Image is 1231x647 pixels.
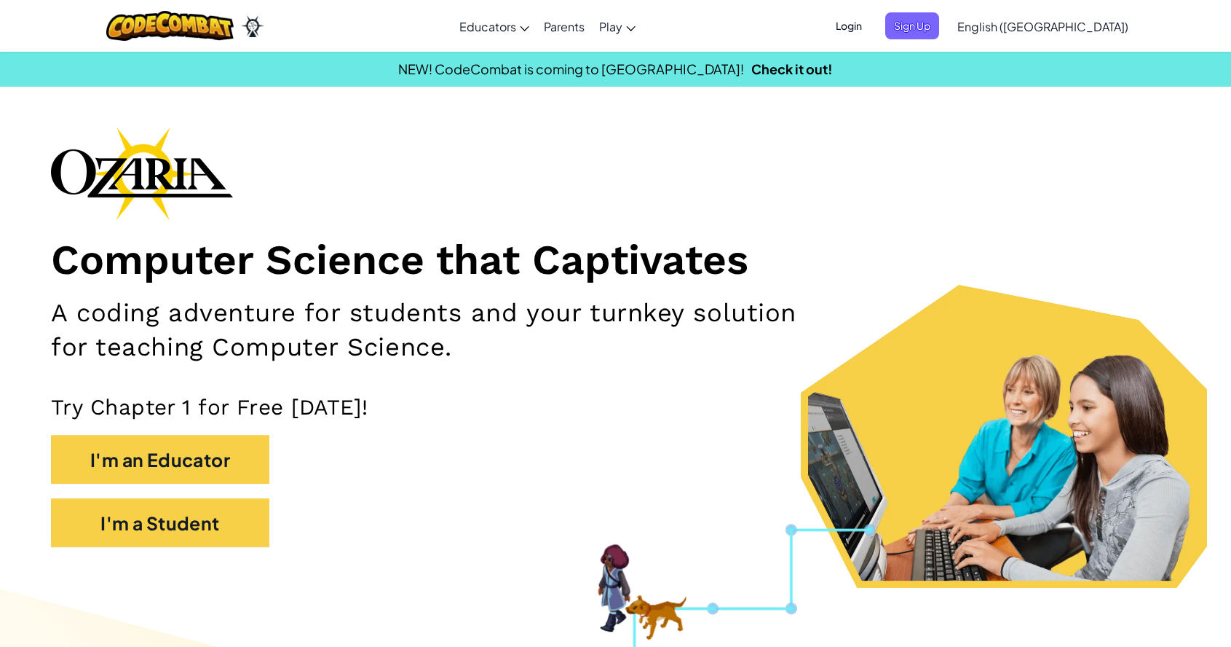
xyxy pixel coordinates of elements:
[51,235,1180,285] h1: Computer Science that Captivates
[957,19,1128,34] span: English ([GEOGRAPHIC_DATA])
[51,435,269,484] button: I'm an Educator
[599,19,622,34] span: Play
[751,60,833,77] a: Check it out!
[459,19,516,34] span: Educators
[885,12,939,39] button: Sign Up
[51,296,807,364] h2: A coding adventure for students and your turnkey solution for teaching Computer Science.
[452,7,537,46] a: Educators
[398,60,744,77] span: NEW! CodeCombat is coming to [GEOGRAPHIC_DATA]!
[51,393,1180,420] p: Try Chapter 1 for Free [DATE]!
[106,11,234,41] img: CodeCombat logo
[537,7,592,46] a: Parents
[592,7,643,46] a: Play
[950,7,1136,46] a: English ([GEOGRAPHIC_DATA])
[241,15,264,37] img: Ozaria
[827,12,871,39] button: Login
[51,127,233,220] img: Ozaria branding logo
[51,498,269,547] button: I'm a Student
